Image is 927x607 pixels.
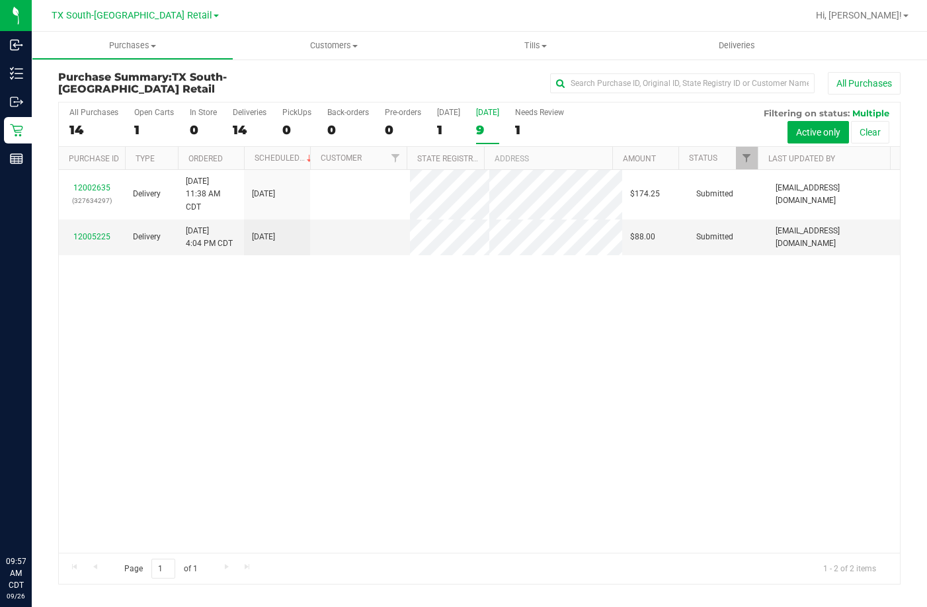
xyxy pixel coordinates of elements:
button: Clear [851,121,889,143]
button: Active only [787,121,849,143]
div: 0 [190,122,217,138]
span: Page of 1 [113,559,208,579]
inline-svg: Retail [10,124,23,137]
a: Last Updated By [768,154,835,163]
div: [DATE] [476,108,499,117]
iframe: Resource center [13,501,53,541]
a: Tills [434,32,636,60]
p: 09:57 AM CDT [6,555,26,591]
a: Filter [736,147,758,169]
input: Search Purchase ID, Original ID, State Registry ID or Customer Name... [550,73,815,93]
span: 1 - 2 of 2 items [813,559,887,579]
input: 1 [151,559,175,579]
span: Customers [234,40,434,52]
div: 1 [437,122,460,138]
span: Hi, [PERSON_NAME]! [816,10,902,20]
span: Deliveries [701,40,773,52]
div: 14 [233,122,266,138]
div: Needs Review [515,108,564,117]
a: Filter [385,147,407,169]
a: Customers [233,32,435,60]
span: Tills [435,40,635,52]
inline-svg: Inbound [10,38,23,52]
a: Scheduled [255,153,315,163]
a: Deliveries [636,32,838,60]
a: Purchases [32,32,233,60]
div: All Purchases [69,108,118,117]
div: 1 [134,122,174,138]
span: $88.00 [630,231,655,243]
a: Ordered [188,154,223,163]
span: $174.25 [630,188,660,200]
div: [DATE] [437,108,460,117]
button: All Purchases [828,72,901,95]
span: Delivery [133,188,161,200]
span: Purchases [32,40,233,52]
span: [DATE] 4:04 PM CDT [186,225,233,250]
p: (327634297) [67,194,117,207]
h3: Purchase Summary: [58,71,339,95]
span: Submitted [696,188,733,200]
p: 09/26 [6,591,26,601]
div: Pre-orders [385,108,421,117]
span: TX South-[GEOGRAPHIC_DATA] Retail [58,71,227,95]
div: Open Carts [134,108,174,117]
th: Address [484,147,612,170]
span: Filtering on status: [764,108,850,118]
span: [EMAIL_ADDRESS][DOMAIN_NAME] [776,225,892,250]
div: PickUps [282,108,311,117]
div: Back-orders [327,108,369,117]
inline-svg: Outbound [10,95,23,108]
span: [DATE] [252,188,275,200]
div: 0 [327,122,369,138]
a: Customer [321,153,362,163]
a: State Registry ID [417,154,487,163]
iframe: Resource center unread badge [39,499,55,515]
a: Amount [623,154,656,163]
a: Type [136,154,155,163]
span: Delivery [133,231,161,243]
a: 12005225 [73,232,110,241]
a: Purchase ID [69,154,119,163]
a: 12002635 [73,183,110,192]
inline-svg: Inventory [10,67,23,80]
div: 0 [385,122,421,138]
div: 1 [515,122,564,138]
div: 0 [282,122,311,138]
div: Deliveries [233,108,266,117]
a: Status [689,153,717,163]
div: 9 [476,122,499,138]
span: [DATE] 11:38 AM CDT [186,175,236,214]
span: [EMAIL_ADDRESS][DOMAIN_NAME] [776,182,892,207]
inline-svg: Reports [10,152,23,165]
span: TX South-[GEOGRAPHIC_DATA] Retail [52,10,212,21]
div: In Store [190,108,217,117]
span: [DATE] [252,231,275,243]
span: Multiple [852,108,889,118]
div: 14 [69,122,118,138]
span: Submitted [696,231,733,243]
